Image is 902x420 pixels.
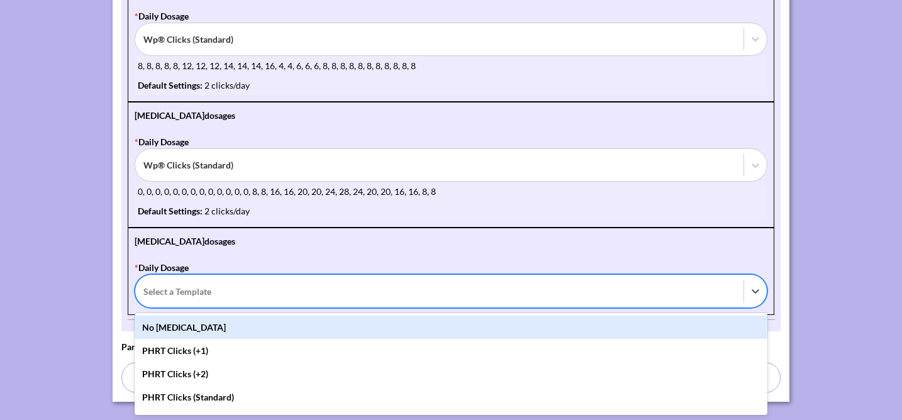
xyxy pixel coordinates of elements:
[121,340,781,353] strong: Part 2 / 2
[143,158,145,172] input: *Daily DosageWp® Clicks (Standard)
[138,59,764,72] div: 8, 8, 8, 8, 8, 12, 12, 12, 14, 14, 14, 16, 4, 4, 6, 6, 6, 8, 8, 8, 8, 8, 8, 8, 8, 8, 8, 8
[135,385,767,409] div: PHRT Clicks (Standard)
[135,136,767,182] label: Daily Dosage
[135,316,767,339] div: No [MEDICAL_DATA]
[135,362,767,385] div: PHRT Clicks (+2)
[135,262,767,307] label: Daily Dosage
[138,80,203,91] strong: Default Settings:
[138,206,203,216] strong: Default Settings:
[138,185,764,198] div: 0, 0, 0, 0, 0, 0, 0, 0, 0, 0, 0, 0, 0, 8, 8, 16, 16, 20, 20, 24, 28, 24, 20, 20, 16, 16, 8, 8
[135,236,235,246] strong: [MEDICAL_DATA] dosages
[143,285,145,298] input: *Daily DosageSelect a TemplateNo [MEDICAL_DATA]PHRT Clicks (+1)PHRT Clicks (+2)PHRT Clicks (Stand...
[135,110,235,121] strong: [MEDICAL_DATA] dosages
[135,11,767,56] label: Daily Dosage
[121,362,781,393] button: Save
[135,339,767,362] div: PHRT Clicks (+1)
[138,79,764,92] div: 2 clicks / day
[138,204,764,218] div: 2 clicks / day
